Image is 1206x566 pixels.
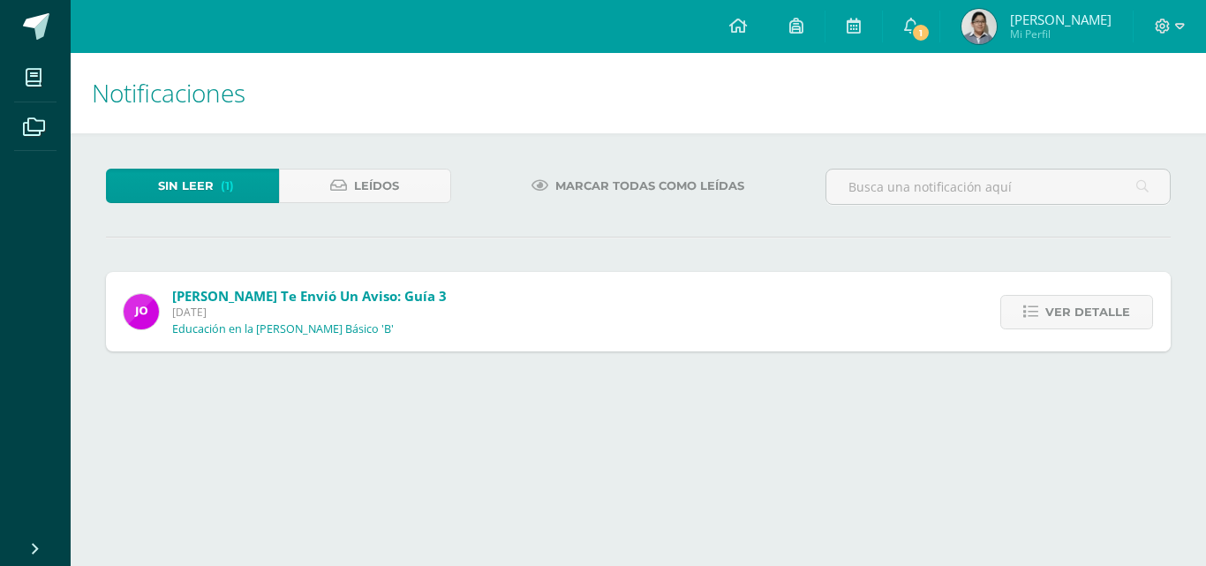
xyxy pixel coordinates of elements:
img: 08d55dac451e2f653b67fa7260e6238e.png [961,9,997,44]
span: Marcar todas como leídas [555,170,744,202]
a: Sin leer(1) [106,169,279,203]
span: (1) [221,170,234,202]
span: Notificaciones [92,76,245,109]
a: Marcar todas como leídas [509,169,766,203]
span: [DATE] [172,305,447,320]
span: Sin leer [158,170,214,202]
span: Ver detalle [1045,296,1130,328]
span: [PERSON_NAME] te envió un aviso: Guía 3 [172,287,447,305]
p: Educación en la [PERSON_NAME] Básico 'B' [172,322,394,336]
input: Busca una notificación aquí [826,170,1170,204]
span: Leídos [354,170,399,202]
a: Leídos [279,169,452,203]
span: Mi Perfil [1010,26,1112,42]
img: 6614adf7432e56e5c9e182f11abb21f1.png [124,294,159,329]
span: [PERSON_NAME] [1010,11,1112,28]
span: 1 [911,23,931,42]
